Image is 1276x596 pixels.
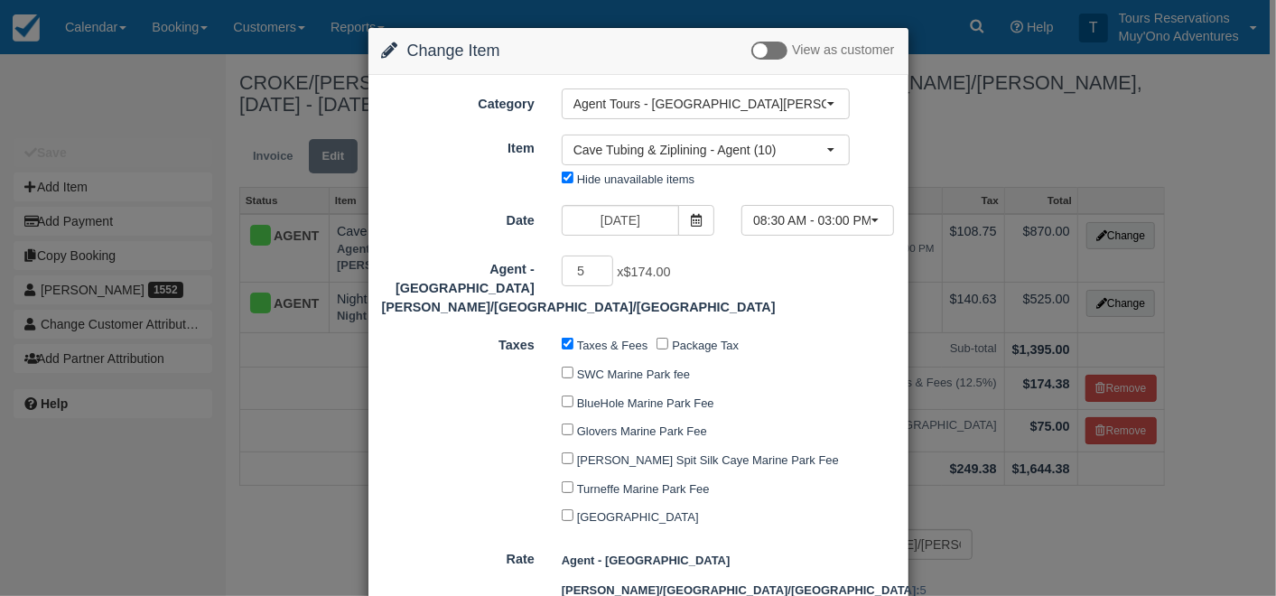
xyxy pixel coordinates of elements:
label: SWC Marine Park fee [577,368,690,381]
label: Taxes [368,330,548,355]
button: Agent Tours - [GEOGRAPHIC_DATA][PERSON_NAME] Caulker/[GEOGRAPHIC_DATA] City Tours [562,88,850,119]
span: x [617,265,670,280]
span: $174.00 [624,265,671,280]
span: Cave Tubing & Ziplining - Agent (10) [573,141,826,159]
button: 08:30 AM - 03:00 PM [741,205,894,236]
label: Category [368,88,548,114]
label: [GEOGRAPHIC_DATA] [577,510,699,524]
label: Rate [368,544,548,569]
span: 08:30 AM - 03:00 PM [753,211,871,229]
input: Agent - San Pedro/Belize City/Caye Caulker [562,256,614,286]
label: Agent - San Pedro/Belize City/Caye Caulker [368,254,548,316]
label: Item [368,133,548,158]
button: Cave Tubing & Ziplining - Agent (10) [562,135,850,165]
label: Taxes & Fees [577,339,647,352]
span: Change Item [407,42,500,60]
span: View as customer [792,43,894,58]
label: [PERSON_NAME] Spit Silk Caye Marine Park Fee [577,453,839,467]
label: Turneffe Marine Park Fee [577,482,710,496]
label: Date [368,205,548,230]
label: Hide unavailable items [577,172,694,186]
label: Package Tax [672,339,739,352]
label: BlueHole Marine Park Fee [577,396,714,410]
label: Glovers Marine Park Fee [577,424,707,438]
span: Agent Tours - [GEOGRAPHIC_DATA][PERSON_NAME] Caulker/[GEOGRAPHIC_DATA] City Tours [573,95,826,113]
